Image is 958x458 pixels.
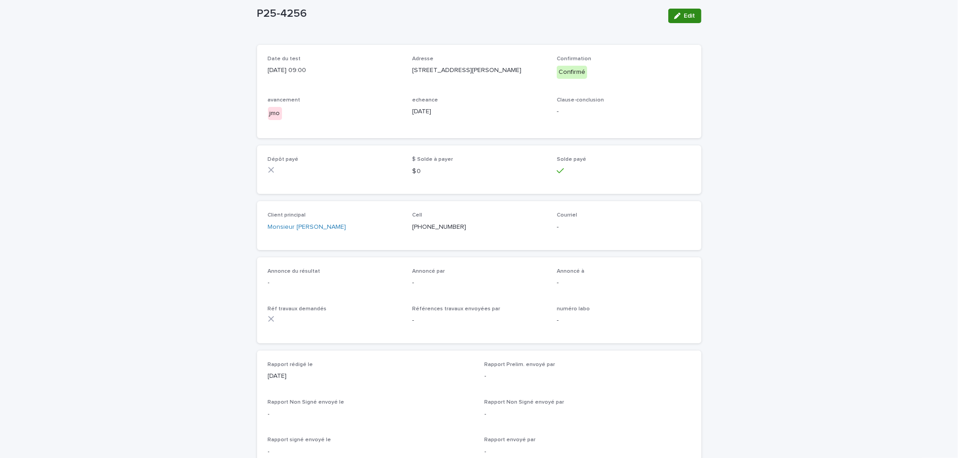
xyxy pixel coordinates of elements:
p: [DATE] [268,371,474,381]
span: Réf travaux demandés [268,306,327,312]
span: Courriel [557,212,577,218]
span: Client principal [268,212,306,218]
span: Dépôt payé [268,157,299,162]
span: numéro labo [557,306,590,312]
p: [DATE] [412,107,546,116]
span: Rapport envoyé par [485,437,536,443]
span: Clause-conclusion [557,97,604,103]
span: $ Solde à payer [412,157,453,162]
p: - [412,316,546,325]
p: - [485,447,691,457]
span: Annoncé par [412,269,445,274]
a: Monsieur [PERSON_NAME] [268,222,346,232]
span: Rapport Non Signé envoyé le [268,400,345,405]
span: Date du test [268,56,301,62]
span: Rapport rédigé le [268,362,313,367]
span: echeance [412,97,438,103]
p: $ 0 [412,167,546,176]
p: [PHONE_NUMBER] [412,222,546,232]
span: Edit [684,13,695,19]
span: Solde payé [557,157,586,162]
span: avancement [268,97,301,103]
p: - [557,222,691,232]
div: Confirmé [557,66,587,79]
p: - [268,410,474,419]
span: Cell [412,212,422,218]
p: - [412,278,546,288]
span: Adresse [412,56,433,62]
span: Annonce du résultat [268,269,321,274]
p: - [485,371,691,381]
span: Rapport signé envoyé le [268,437,331,443]
p: P25-4256 [257,7,661,20]
p: [DATE] 09:00 [268,66,402,75]
span: Confirmation [557,56,591,62]
span: Références travaux envoyées par [412,306,500,312]
p: - [557,107,691,116]
span: Annoncé à [557,269,584,274]
p: - [557,278,691,288]
div: jmo [268,107,282,120]
button: Edit [668,9,701,23]
span: Rapport Non Signé envoyé par [485,400,564,405]
p: - [268,278,402,288]
p: [STREET_ADDRESS][PERSON_NAME] [412,66,546,75]
p: - [557,316,691,325]
p: - [268,447,474,457]
p: - [485,410,691,419]
span: Rapport Prelim. envoyé par [485,362,555,367]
